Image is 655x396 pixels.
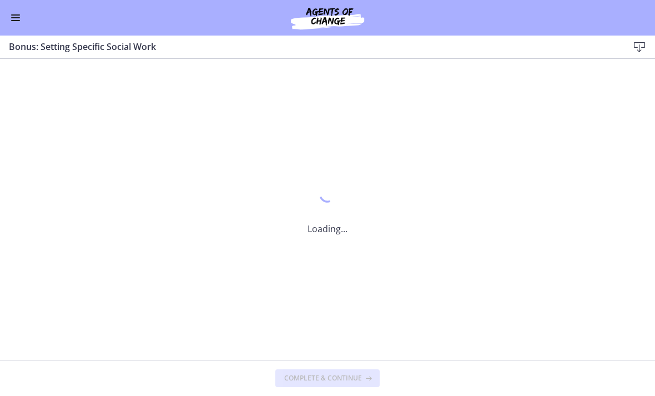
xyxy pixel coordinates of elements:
[261,4,394,31] img: Agents of Change
[284,374,362,383] span: Complete & continue
[308,183,347,209] div: 1
[9,40,611,53] h3: Bonus: Setting Specific Social Work
[275,369,380,387] button: Complete & continue
[9,11,22,24] button: Enable menu
[308,222,347,235] p: Loading...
